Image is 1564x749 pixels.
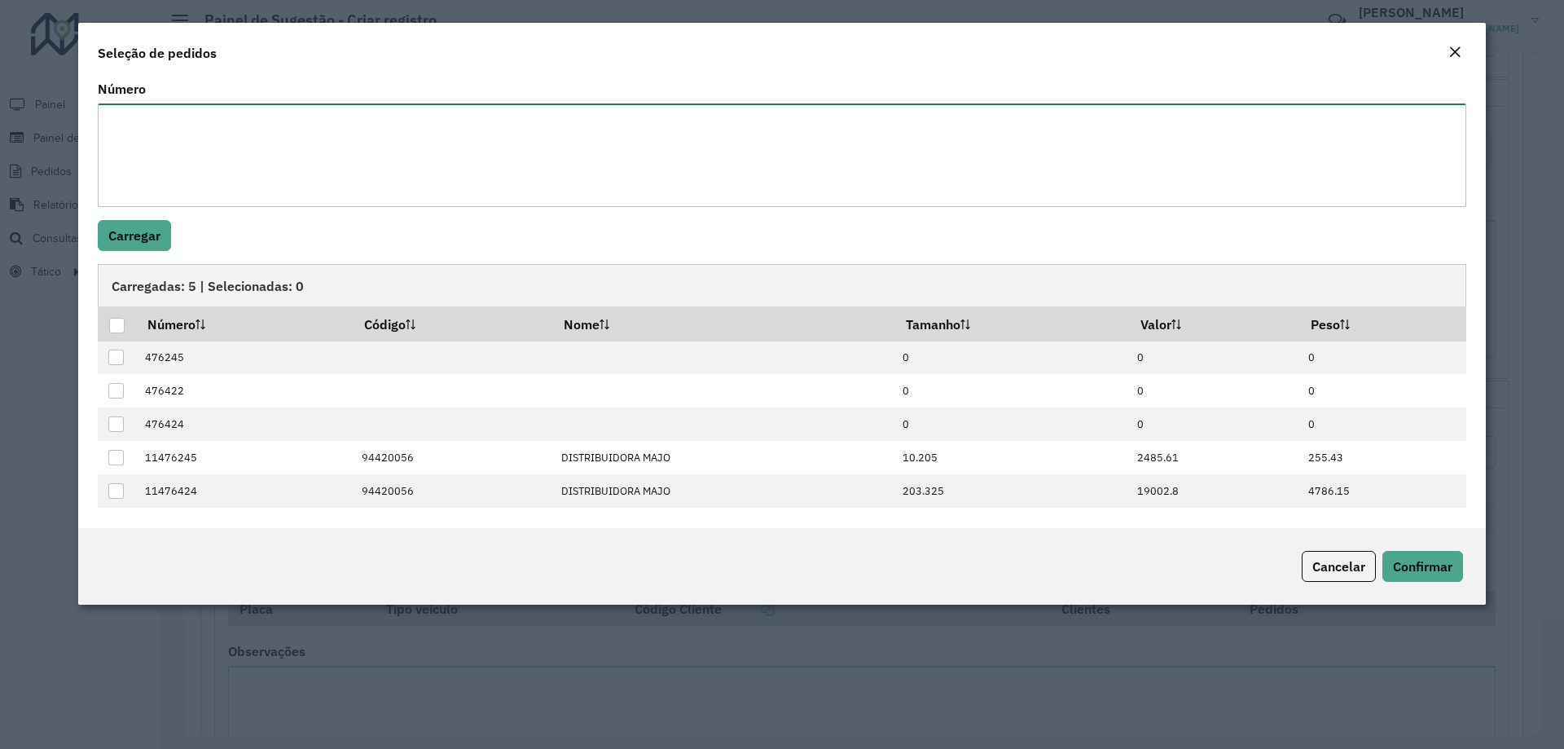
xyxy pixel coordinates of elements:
[1299,408,1465,441] td: 0
[1302,551,1376,582] button: Cancelar
[1443,42,1466,64] button: Close
[894,441,1129,474] td: 10.205
[1129,441,1299,474] td: 2485.61
[1299,341,1465,375] td: 0
[894,374,1129,408] td: 0
[1299,441,1465,474] td: 255.43
[894,408,1129,441] td: 0
[1129,341,1299,375] td: 0
[98,43,217,63] h4: Seleção de pedidos
[894,341,1129,375] td: 0
[1299,306,1465,341] th: Peso
[354,474,553,508] td: 94420056
[552,441,894,474] td: DISTRIBUIDORA MAJO
[1312,558,1365,575] span: Cancelar
[1393,558,1452,575] span: Confirmar
[136,474,353,508] td: 11476424
[1299,374,1465,408] td: 0
[552,474,894,508] td: DISTRIBUIDORA MAJO
[1299,474,1465,508] td: 4786.15
[1129,474,1299,508] td: 19002.8
[136,306,353,341] th: Número
[1448,46,1461,59] em: Fechar
[136,441,353,474] td: 11476245
[136,374,353,408] td: 476422
[98,264,1466,306] div: Carregadas: 5 | Selecionadas: 0
[894,306,1129,341] th: Tamanho
[1382,551,1463,582] button: Confirmar
[1129,374,1299,408] td: 0
[354,306,553,341] th: Código
[354,441,553,474] td: 94420056
[1129,408,1299,441] td: 0
[136,341,353,375] td: 476245
[552,306,894,341] th: Nome
[136,408,353,441] td: 476424
[98,79,146,99] label: Número
[1129,306,1299,341] th: Valor
[894,474,1129,508] td: 203.325
[98,220,171,251] button: Carregar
